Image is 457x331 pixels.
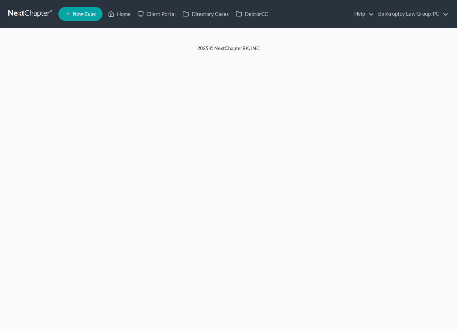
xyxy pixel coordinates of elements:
[351,8,374,20] a: Help
[31,45,426,57] div: 2025 © NextChapterBK, INC
[232,8,272,20] a: DebtorCC
[179,8,232,20] a: Directory Cases
[375,8,448,20] a: Bankruptcy Law Group, PC
[134,8,179,20] a: Client Portal
[105,8,134,20] a: Home
[58,7,102,21] new-legal-case-button: New Case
